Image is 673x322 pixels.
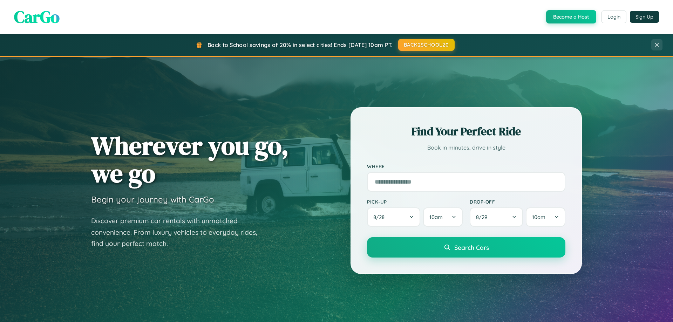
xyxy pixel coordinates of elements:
span: 8 / 29 [476,214,491,220]
span: Search Cars [454,244,489,251]
button: Sign Up [630,11,659,23]
h2: Find Your Perfect Ride [367,124,565,139]
label: Where [367,163,565,169]
span: 10am [532,214,545,220]
span: CarGo [14,5,60,28]
span: 10am [429,214,443,220]
button: Login [601,11,626,23]
span: 8 / 28 [373,214,388,220]
button: 8/28 [367,207,420,227]
h1: Wherever you go, we go [91,132,289,187]
button: Search Cars [367,237,565,258]
button: 8/29 [470,207,523,227]
h3: Begin your journey with CarGo [91,194,214,205]
label: Pick-up [367,199,463,205]
button: BACK2SCHOOL20 [398,39,455,51]
p: Book in minutes, drive in style [367,143,565,153]
p: Discover premium car rentals with unmatched convenience. From luxury vehicles to everyday rides, ... [91,215,266,249]
button: 10am [423,207,463,227]
button: 10am [526,207,565,227]
label: Drop-off [470,199,565,205]
button: Become a Host [546,10,596,23]
span: Back to School savings of 20% in select cities! Ends [DATE] 10am PT. [208,41,393,48]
